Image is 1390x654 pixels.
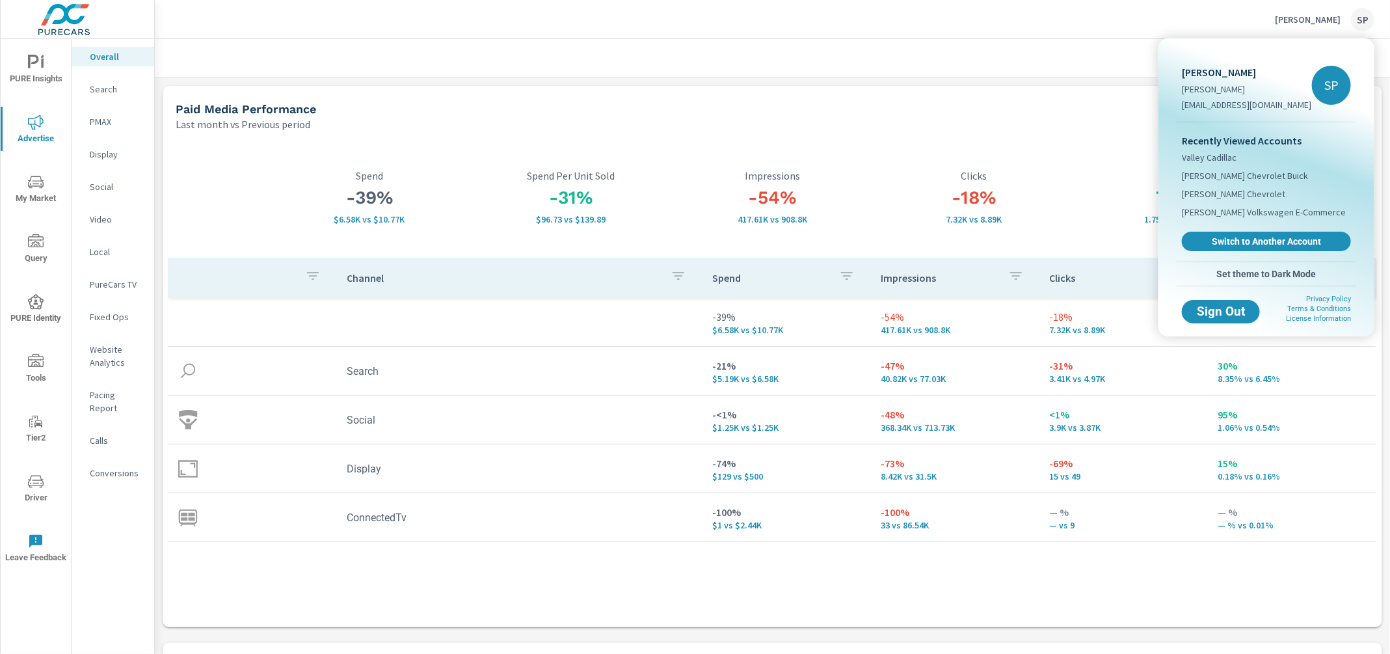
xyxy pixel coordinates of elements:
[1182,151,1236,164] span: Valley Cadillac
[1182,268,1351,280] span: Set theme to Dark Mode
[1177,262,1356,286] button: Set theme to Dark Mode
[1182,187,1285,200] span: [PERSON_NAME] Chevrolet
[1182,300,1260,323] button: Sign Out
[1189,236,1344,247] span: Switch to Another Account
[1182,232,1351,251] a: Switch to Another Account
[1182,83,1311,96] p: [PERSON_NAME]
[1182,64,1311,80] p: [PERSON_NAME]
[1306,295,1351,303] a: Privacy Policy
[1182,133,1351,148] p: Recently Viewed Accounts
[1287,305,1351,313] a: Terms & Conditions
[1286,314,1351,323] a: License Information
[1182,206,1346,219] span: [PERSON_NAME] Volkswagen E-Commerce
[1312,66,1351,105] div: SP
[1182,98,1311,111] p: [EMAIL_ADDRESS][DOMAIN_NAME]
[1182,169,1308,182] span: [PERSON_NAME] Chevrolet Buick
[1192,306,1250,318] span: Sign Out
